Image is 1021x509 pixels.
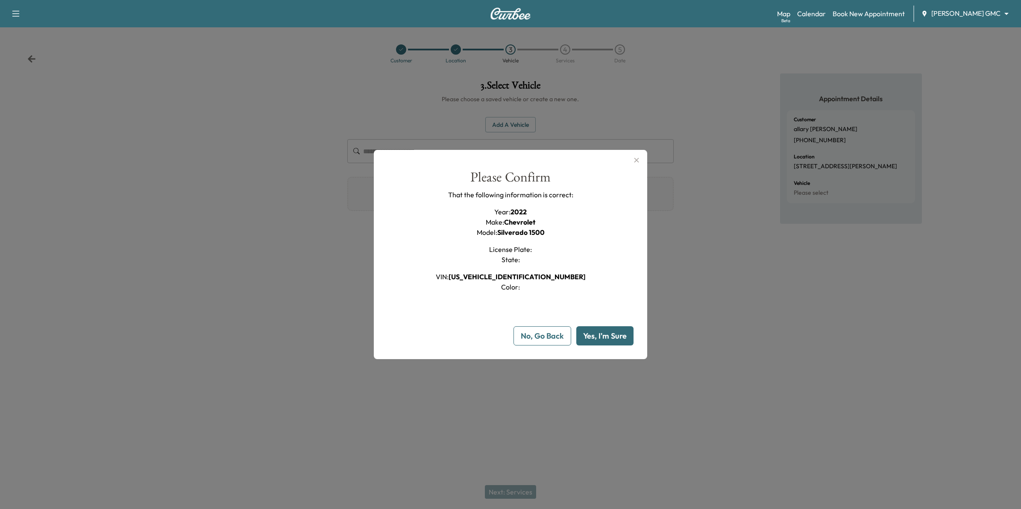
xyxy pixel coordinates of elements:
span: Chevrolet [504,218,535,226]
h1: VIN : [436,272,586,282]
a: Calendar [797,9,826,19]
h1: Color : [501,282,520,292]
span: [US_VEHICLE_IDENTIFICATION_NUMBER] [449,272,586,281]
h1: State : [502,254,520,265]
span: 2022 [510,208,527,216]
h1: Year : [494,207,527,217]
h1: License Plate : [489,244,532,254]
button: Yes, I'm Sure [576,326,634,345]
p: That the following information is correct: [448,190,573,200]
span: Silverado 1500 [497,228,545,237]
img: Curbee Logo [490,8,531,20]
span: [PERSON_NAME] GMC [931,9,1000,18]
h1: Make : [486,217,535,227]
a: Book New Appointment [833,9,905,19]
h1: Model : [477,227,545,237]
a: MapBeta [777,9,790,19]
button: No, Go Back [513,326,571,345]
div: Beta [781,18,790,24]
div: Please Confirm [470,170,551,190]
